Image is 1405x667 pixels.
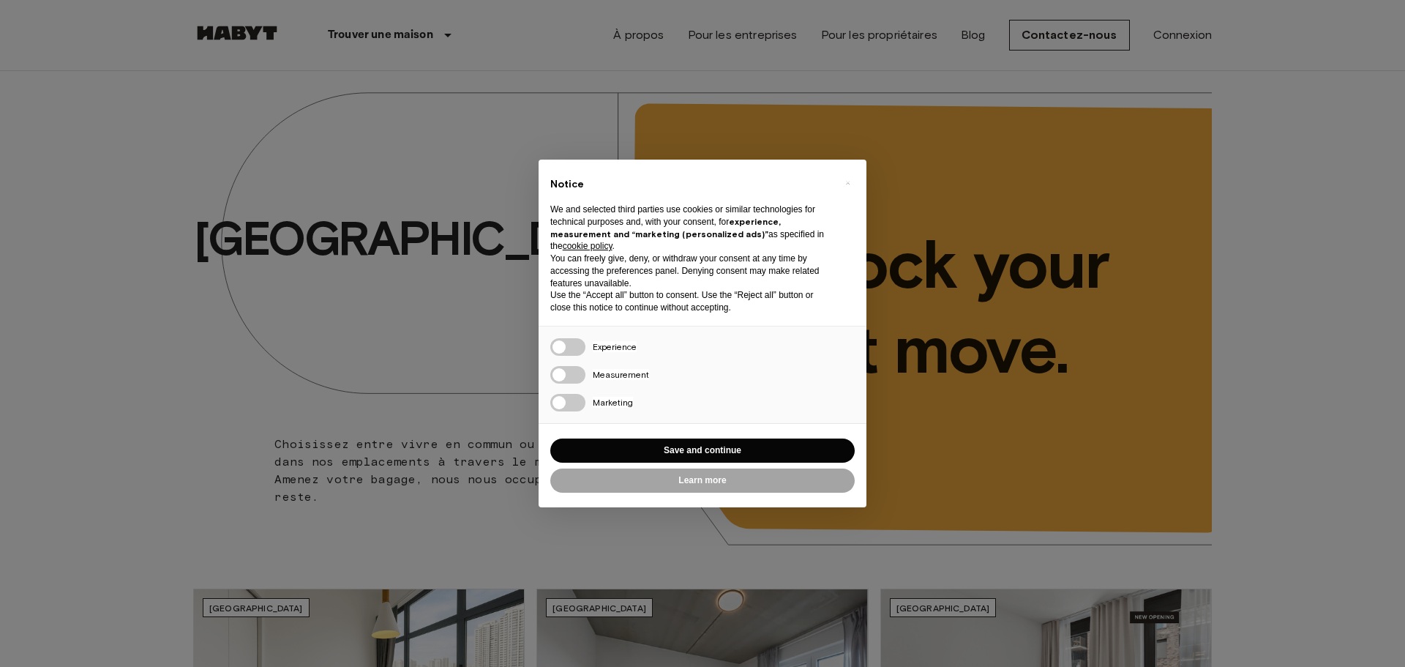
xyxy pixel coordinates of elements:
[550,289,831,314] p: Use the “Accept all” button to consent. Use the “Reject all” button or close this notice to conti...
[550,253,831,289] p: You can freely give, deny, or withdraw your consent at any time by accessing the preferences pane...
[563,241,612,251] a: cookie policy
[550,204,831,253] p: We and selected third parties use cookies or similar technologies for technical purposes and, wit...
[593,341,637,352] span: Experience
[550,439,855,463] button: Save and continue
[593,397,633,408] span: Marketing
[550,469,855,493] button: Learn more
[550,177,831,192] h2: Notice
[550,216,781,239] strong: experience, measurement and “marketing (personalized ads)”
[836,171,859,195] button: Close this notice
[845,174,850,192] span: ×
[593,369,649,380] span: Measurement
